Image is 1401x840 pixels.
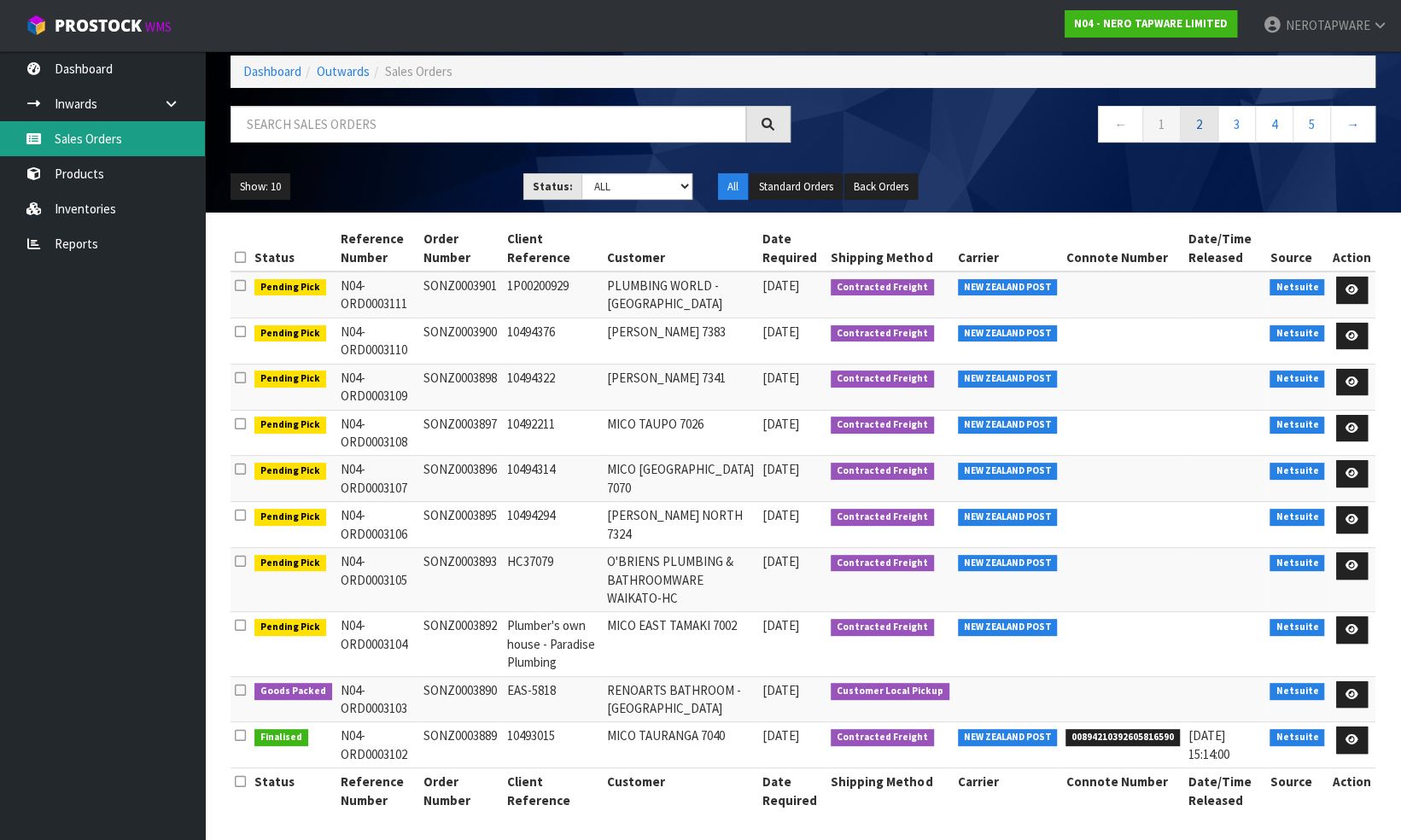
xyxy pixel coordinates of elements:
[958,325,1058,342] span: NEW ZEALAND POST
[1061,225,1184,271] th: Connote Number
[831,463,934,480] span: Contracted Freight
[762,553,799,569] span: [DATE]
[336,768,419,814] th: Reference Number
[762,727,799,744] span: [DATE]
[958,509,1058,526] span: NEW ZEALAND POST
[831,370,934,388] span: Contracted Freight
[602,318,757,364] td: [PERSON_NAME] 7383
[503,768,602,814] th: Client Reference
[826,768,954,814] th: Shipping Method
[1328,768,1375,814] th: Action
[419,676,503,722] td: SONZ0003890
[958,619,1058,636] span: NEW ZEALAND POST
[1184,768,1266,814] th: Date/Time Released
[250,225,336,271] th: Status
[254,279,326,296] span: Pending Pick
[1065,729,1180,746] span: 00894210392605816590
[336,548,419,612] td: N04-ORD0003105
[1098,106,1143,143] a: ←
[1293,106,1331,143] a: 5
[762,507,799,523] span: [DATE]
[1285,17,1369,33] span: NEROTAPWARE
[419,768,503,814] th: Order Number
[602,768,757,814] th: Customer
[602,456,757,502] td: MICO [GEOGRAPHIC_DATA] 7070
[1188,727,1229,761] span: [DATE] 15:14:00
[758,225,826,271] th: Date Required
[758,768,826,814] th: Date Required
[503,364,602,410] td: 10494322
[336,410,419,456] td: N04-ORD0003108
[145,19,172,35] small: WMS
[958,555,1058,572] span: NEW ZEALAND POST
[503,548,602,612] td: HC37079
[762,461,799,477] span: [DATE]
[254,417,326,434] span: Pending Pick
[243,63,301,79] a: Dashboard
[831,509,934,526] span: Contracted Freight
[1270,555,1324,572] span: Netsuite
[602,271,757,318] td: PLUMBING WORLD - [GEOGRAPHIC_DATA]
[26,15,47,36] img: cube-alt.png
[1270,370,1324,388] span: Netsuite
[831,417,934,434] span: Contracted Freight
[1255,106,1293,143] a: 4
[254,370,326,388] span: Pending Pick
[503,722,602,768] td: 10493015
[958,463,1058,480] span: NEW ZEALAND POST
[254,325,326,342] span: Pending Pick
[1270,463,1324,480] span: Netsuite
[533,179,573,194] strong: Status:
[254,619,326,636] span: Pending Pick
[419,612,503,676] td: SONZ0003892
[1270,509,1324,526] span: Netsuite
[831,683,949,700] span: Customer Local Pickup
[250,768,336,814] th: Status
[831,279,934,296] span: Contracted Freight
[419,225,503,271] th: Order Number
[55,15,142,37] span: ProStock
[336,225,419,271] th: Reference Number
[1265,225,1328,271] th: Source
[231,173,290,201] button: Show: 10
[602,548,757,612] td: O'BRIENS PLUMBING & BATHROOMWARE WAIKATO-HC
[844,173,918,201] button: Back Orders
[231,106,746,143] input: Search sales orders
[503,502,602,548] td: 10494294
[831,729,934,746] span: Contracted Freight
[336,271,419,318] td: N04-ORD0003111
[254,729,308,746] span: Finalised
[419,722,503,768] td: SONZ0003889
[336,502,419,548] td: N04-ORD0003106
[762,682,799,698] span: [DATE]
[958,417,1058,434] span: NEW ZEALAND POST
[254,555,326,572] span: Pending Pick
[1270,279,1324,296] span: Netsuite
[1217,106,1256,143] a: 3
[254,683,332,700] span: Goods Packed
[385,63,452,79] span: Sales Orders
[503,225,602,271] th: Client Reference
[1270,619,1324,636] span: Netsuite
[1330,106,1375,143] a: →
[1184,225,1266,271] th: Date/Time Released
[958,279,1058,296] span: NEW ZEALAND POST
[762,416,799,432] span: [DATE]
[503,676,602,722] td: EAS-5818
[602,410,757,456] td: MICO TAUPO 7026
[503,318,602,364] td: 10494376
[503,410,602,456] td: 10492211
[336,612,419,676] td: N04-ORD0003104
[336,722,419,768] td: N04-ORD0003102
[1074,16,1228,31] strong: N04 - NERO TAPWARE LIMITED
[336,318,419,364] td: N04-ORD0003110
[503,612,602,676] td: Plumber's own house - Paradise Plumbing
[750,173,843,201] button: Standard Orders
[762,277,799,294] span: [DATE]
[503,456,602,502] td: 10494314
[419,271,503,318] td: SONZ0003901
[831,619,934,636] span: Contracted Freight
[602,676,757,722] td: RENOARTS BATHROOM - [GEOGRAPHIC_DATA]
[602,364,757,410] td: [PERSON_NAME] 7341
[1265,768,1328,814] th: Source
